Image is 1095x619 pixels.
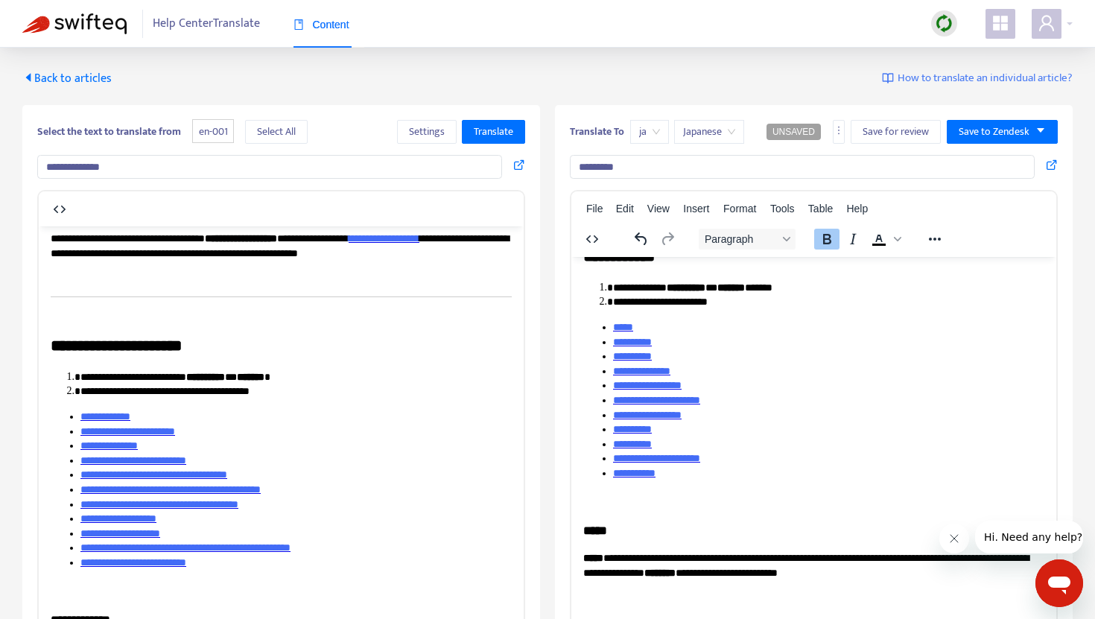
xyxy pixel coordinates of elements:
[192,119,234,144] span: en-001
[959,124,1029,140] span: Save to Zendesk
[474,124,513,140] span: Translate
[935,14,953,33] img: sync.dc5367851b00ba804db3.png
[683,121,735,143] span: Japanese
[1038,14,1056,32] span: user
[840,229,866,250] button: Italic
[833,120,845,144] button: more
[586,203,603,215] span: File
[629,229,654,250] button: Undo
[655,229,680,250] button: Redo
[22,13,127,34] img: Swifteq
[866,229,904,250] div: Text color Black
[975,521,1083,553] iframe: 会社からのメッセージ
[37,123,181,140] b: Select the text to translate from
[293,19,304,30] span: book
[1035,125,1046,136] span: caret-down
[991,14,1009,32] span: appstore
[882,72,894,84] img: image-link
[898,70,1073,87] span: How to translate an individual article?
[939,524,969,553] iframe: メッセージを閉じる
[616,203,634,215] span: Edit
[882,70,1073,87] a: How to translate an individual article?
[245,120,308,144] button: Select All
[1035,559,1083,607] iframe: メッセージングウィンドウを開くボタン
[814,229,839,250] button: Bold
[770,203,795,215] span: Tools
[846,203,868,215] span: Help
[851,120,941,144] button: Save for review
[699,229,796,250] button: Block Paragraph
[22,69,112,89] span: Back to articles
[863,124,929,140] span: Save for review
[22,72,34,83] span: caret-left
[808,203,833,215] span: Table
[293,19,349,31] span: Content
[683,203,709,215] span: Insert
[257,124,296,140] span: Select All
[922,229,948,250] button: Reveal or hide additional toolbar items
[647,203,670,215] span: View
[705,233,778,245] span: Paragraph
[570,123,624,140] b: Translate To
[153,10,260,38] span: Help Center Translate
[834,125,844,136] span: more
[772,127,815,137] span: UNSAVED
[462,120,525,144] button: Translate
[723,203,756,215] span: Format
[409,124,445,140] span: Settings
[639,121,660,143] span: ja
[947,120,1058,144] button: Save to Zendeskcaret-down
[397,120,457,144] button: Settings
